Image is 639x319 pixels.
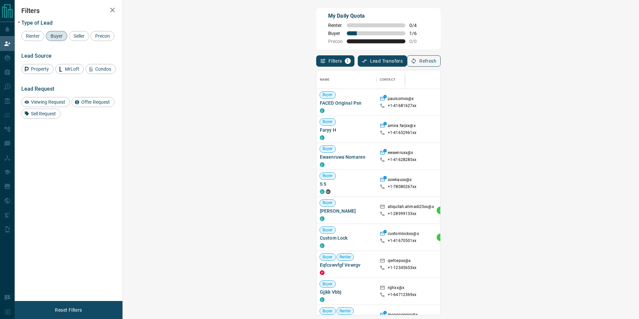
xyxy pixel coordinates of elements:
span: Property [29,66,51,72]
span: Buyer [320,254,335,260]
div: mrloft.ca [326,189,330,194]
span: Type of Lead [21,20,53,26]
div: Buyer [46,31,67,41]
span: Buyer [320,119,335,125]
div: property.ca [320,270,324,275]
span: Precon [328,39,343,44]
p: ewaenruxx@x [388,150,413,157]
span: Faryy H [320,127,373,133]
p: amira.farjxx@x [388,123,416,130]
span: 1 / 6 [409,31,424,36]
p: +1- 28999133xx [388,211,417,217]
span: [PERSON_NAME] [320,208,373,214]
span: Seller [71,33,87,39]
p: customlockxx@x [388,231,419,238]
div: Condos [86,64,116,74]
div: condos.ca [320,243,324,248]
span: Buyer [328,31,343,36]
div: condos.ca [320,189,324,194]
div: Renter [21,31,44,41]
span: Viewing Request [29,99,68,105]
span: Renter [328,23,343,28]
span: Offer Request [79,99,112,105]
span: Gjjkk Vbbj [320,289,373,295]
div: condos.ca [320,297,324,302]
span: 0 / 0 [409,39,424,44]
span: Buyer [320,227,335,233]
span: Buyer [320,308,335,314]
span: Buyer [320,173,335,179]
span: Precon [93,33,112,39]
div: condos.ca [320,162,324,167]
span: Lead Source [21,53,52,59]
div: MrLoft [55,64,84,74]
div: Seller [69,31,89,41]
span: Buyer [320,200,335,206]
button: Refresh [407,55,441,67]
span: Eqfcswvfgf Vewrgv [320,262,373,268]
button: Lead Transfers [358,55,407,67]
span: FACED Original Psn [320,100,373,106]
span: Sell Request [29,111,58,116]
span: Renter [24,33,42,39]
div: Property [21,64,54,74]
span: Custom Lock [320,235,373,241]
div: condos.ca [320,216,324,221]
p: +1- 41670501xx [388,238,417,244]
span: S S [320,181,373,187]
p: My Daily Quota [328,12,424,20]
span: MrLoft [63,66,82,72]
div: Contact [380,70,395,89]
button: Reset Filters [51,304,86,316]
span: 0 / 4 [409,23,424,28]
span: Lead Request [21,86,54,92]
span: Ewaenruwa Nomaren [320,154,373,160]
span: Condos [93,66,113,72]
div: Name [320,70,330,89]
div: Name [317,70,376,89]
p: qwfcepxx@x [388,258,411,265]
span: Buyer [320,92,335,98]
div: Offer Request [72,97,114,107]
p: +1- 78080267xx [388,184,417,190]
p: moggggggxx@x [388,312,418,319]
span: 1 [345,59,350,63]
span: Buyer [48,33,65,39]
div: Sell Request [21,109,61,119]
p: +1- 41652961xx [388,130,417,136]
p: sowkauxx@x [388,177,412,184]
button: Filters1 [316,55,354,67]
span: Renter [337,308,354,314]
p: +1- 41628285xx [388,157,417,163]
p: njjhxx@x [388,285,404,292]
div: condos.ca [320,135,324,140]
p: paulsomxx@x [388,96,414,103]
span: Buyer [320,146,335,152]
span: Buyer [320,281,335,287]
div: Contact [376,70,430,89]
div: Viewing Request [21,97,70,107]
p: +1- 12345653xx [388,265,417,271]
p: atiqullah.ahmadi23xx@x [388,204,434,211]
p: +1- 41681627xx [388,103,417,109]
div: Precon [91,31,114,41]
span: Renter [337,254,354,260]
p: +1- 64712369xx [388,292,417,298]
h2: Filters [21,7,116,15]
div: condos.ca [320,108,324,113]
